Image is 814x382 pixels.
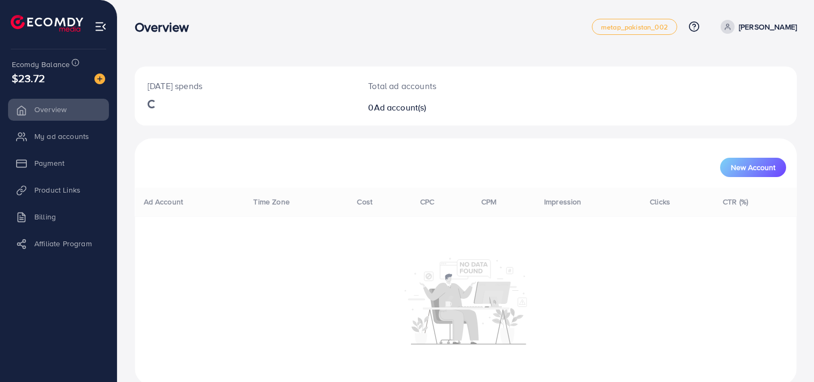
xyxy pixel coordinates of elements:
img: image [94,74,105,84]
span: New Account [731,164,775,171]
h2: 0 [368,102,508,113]
a: metap_pakistan_002 [592,19,677,35]
span: Ecomdy Balance [12,59,70,70]
h3: Overview [135,19,197,35]
p: [PERSON_NAME] [739,20,797,33]
span: Ad account(s) [374,101,427,113]
img: menu [94,20,107,33]
p: [DATE] spends [148,79,342,92]
span: $23.72 [12,70,45,86]
button: New Account [720,158,786,177]
a: [PERSON_NAME] [716,20,797,34]
p: Total ad accounts [368,79,508,92]
span: metap_pakistan_002 [601,24,668,31]
img: logo [11,15,83,32]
